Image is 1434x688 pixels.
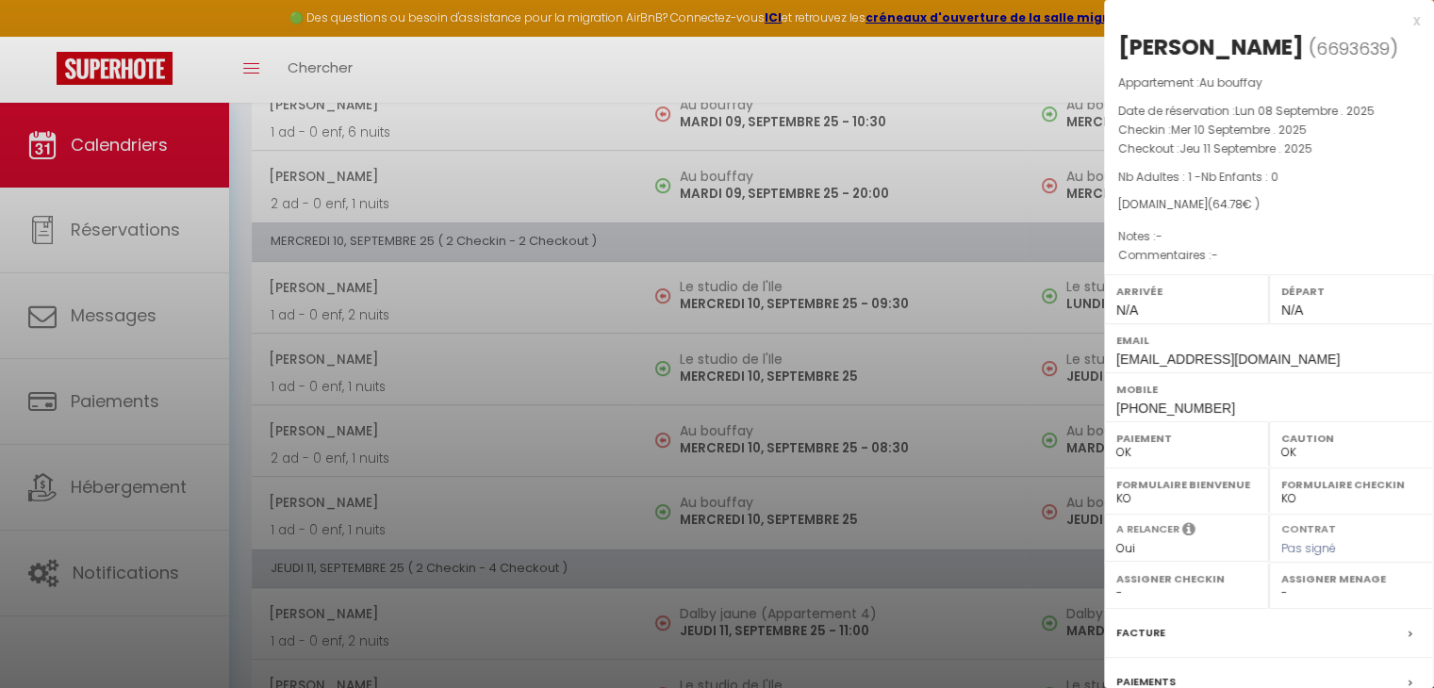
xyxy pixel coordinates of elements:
[1116,429,1257,448] label: Paiement
[1116,401,1235,416] span: [PHONE_NUMBER]
[1235,103,1375,119] span: Lun 08 Septembre . 2025
[1281,282,1422,301] label: Départ
[1211,247,1218,263] span: -
[1118,102,1420,121] p: Date de réservation :
[1171,122,1307,138] span: Mer 10 Septembre . 2025
[1316,37,1390,60] span: 6693639
[1116,569,1257,588] label: Assigner Checkin
[1118,169,1278,185] span: Nb Adultes : 1 -
[15,8,72,64] button: Ouvrir le widget de chat LiveChat
[1116,380,1422,399] label: Mobile
[1281,540,1336,556] span: Pas signé
[1212,196,1243,212] span: 64.78
[1281,303,1303,318] span: N/A
[1118,74,1420,92] p: Appartement :
[1199,74,1262,90] span: Au bouffay
[1118,32,1304,62] div: [PERSON_NAME]
[1281,475,1422,494] label: Formulaire Checkin
[1281,429,1422,448] label: Caution
[1281,521,1336,533] label: Contrat
[1182,521,1195,542] i: Sélectionner OUI si vous souhaiter envoyer les séquences de messages post-checkout
[1116,475,1257,494] label: Formulaire Bienvenue
[1156,228,1162,244] span: -
[1118,246,1420,265] p: Commentaires :
[1116,521,1179,537] label: A relancer
[1104,9,1420,32] div: x
[1309,35,1398,61] span: ( )
[1179,140,1312,156] span: Jeu 11 Septembre . 2025
[1118,196,1420,214] div: [DOMAIN_NAME]
[1118,121,1420,139] p: Checkin :
[1201,169,1278,185] span: Nb Enfants : 0
[1116,623,1165,643] label: Facture
[1118,227,1420,246] p: Notes :
[1208,196,1260,212] span: ( € )
[1116,331,1422,350] label: Email
[1116,352,1340,367] span: [EMAIL_ADDRESS][DOMAIN_NAME]
[1116,303,1138,318] span: N/A
[1118,139,1420,158] p: Checkout :
[1281,569,1422,588] label: Assigner Menage
[1116,282,1257,301] label: Arrivée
